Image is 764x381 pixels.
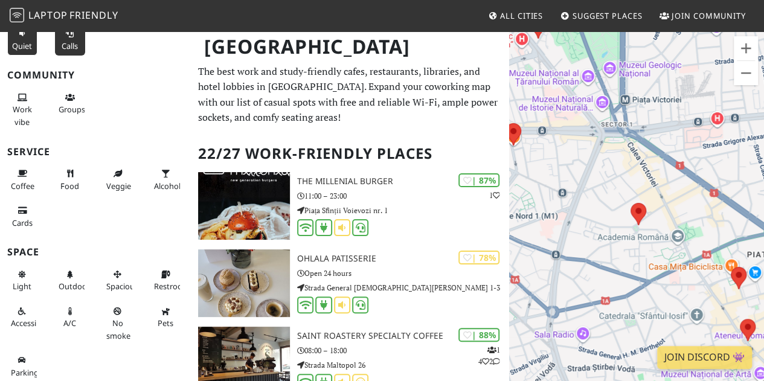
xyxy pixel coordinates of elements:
span: Credit cards [12,217,33,228]
span: Video/audio calls [62,40,78,51]
div: | 88% [458,328,499,342]
button: A/C [55,301,85,333]
a: Join Community [655,5,751,27]
span: People working [13,104,32,127]
div: | 87% [458,173,499,187]
span: All Cities [500,10,543,21]
button: Work vibe [7,88,37,132]
button: Alcohol [150,164,181,196]
span: Food [60,181,79,191]
a: The Millenial Burger | 87% 1 The Millenial Burger 11:00 – 23:00 Piața Sfinții Voievozi nr. 1 [191,172,509,240]
h1: [GEOGRAPHIC_DATA] [194,30,507,63]
p: Strada General [DEMOGRAPHIC_DATA][PERSON_NAME] 1-3 [297,282,509,293]
span: Group tables [59,104,85,115]
button: Outdoor [55,264,85,296]
span: Suggest Places [573,10,643,21]
p: Open 24 hours [297,267,509,279]
a: All Cities [483,5,548,27]
button: Calls [55,24,85,56]
button: Accessible [7,301,37,333]
span: Quiet [12,40,32,51]
h3: Space [7,246,184,258]
button: Restroom [150,264,181,296]
button: Light [7,264,37,296]
p: 11:00 – 23:00 [297,190,509,202]
button: No smoke [103,301,133,345]
div: | 78% [458,251,499,264]
h3: Service [7,146,184,158]
a: Suggest Places [556,5,647,27]
span: Spacious [106,281,138,292]
button: Zoom in [734,36,758,60]
span: Smoke free [106,318,130,341]
button: Coffee [7,164,37,196]
h3: The Millenial Burger [297,176,509,187]
img: OhLala Patisserie [198,249,290,317]
button: Groups [55,88,85,120]
span: Laptop [28,8,68,22]
button: Pets [150,301,181,333]
img: LaptopFriendly [10,8,24,22]
p: 1 [489,190,499,201]
span: Accessible [11,318,47,328]
button: Quiet [7,24,37,56]
button: Spacious [103,264,133,296]
span: Pet friendly [158,318,173,328]
h3: OhLala Patisserie [297,254,509,264]
button: Veggie [103,164,133,196]
p: Strada Maltopol 26 [297,359,509,371]
a: OhLala Patisserie | 78% OhLala Patisserie Open 24 hours Strada General [DEMOGRAPHIC_DATA][PERSON_... [191,249,509,317]
span: Parking [11,367,39,378]
span: Join Community [672,10,746,21]
a: LaptopFriendly LaptopFriendly [10,5,118,27]
span: Friendly [69,8,118,22]
span: Restroom [154,281,190,292]
span: Coffee [11,181,34,191]
p: 1 4 2 [478,344,499,367]
button: Food [55,164,85,196]
span: Alcohol [154,181,181,191]
h3: Community [7,69,184,81]
p: The best work and study-friendly cafes, restaurants, libraries, and hotel lobbies in [GEOGRAPHIC_... [198,64,502,126]
span: Veggie [106,181,131,191]
button: Zoom out [734,61,758,85]
p: 08:00 – 18:00 [297,345,509,356]
span: Air conditioned [63,318,76,328]
img: The Millenial Burger [198,172,290,240]
h3: Saint Roastery Specialty Coffee [297,331,509,341]
button: Cards [7,200,37,232]
p: Piața Sfinții Voievozi nr. 1 [297,205,509,216]
span: Outdoor area [59,281,90,292]
span: Natural light [13,281,31,292]
h2: 22/27 Work-Friendly Places [198,135,502,172]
